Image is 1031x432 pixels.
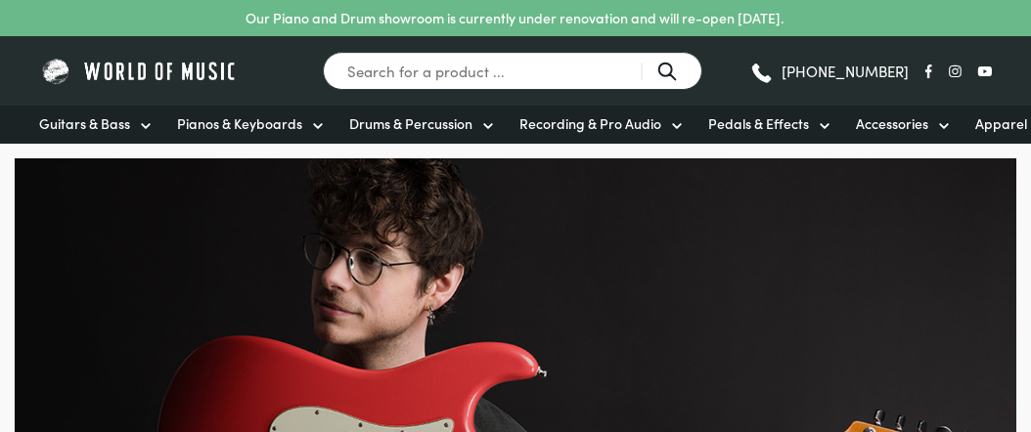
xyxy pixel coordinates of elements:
span: Pianos & Keyboards [177,113,302,134]
img: World of Music [39,56,240,86]
span: Drums & Percussion [349,113,472,134]
span: Accessories [856,113,928,134]
p: Our Piano and Drum showroom is currently under renovation and will re-open [DATE]. [246,8,784,28]
a: [PHONE_NUMBER] [749,57,909,86]
span: Apparel [975,113,1027,134]
span: Guitars & Bass [39,113,130,134]
span: [PHONE_NUMBER] [782,64,909,78]
input: Search for a product ... [323,52,702,90]
span: Recording & Pro Audio [519,113,661,134]
span: Pedals & Effects [708,113,809,134]
iframe: Chat with our support team [747,217,1031,432]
